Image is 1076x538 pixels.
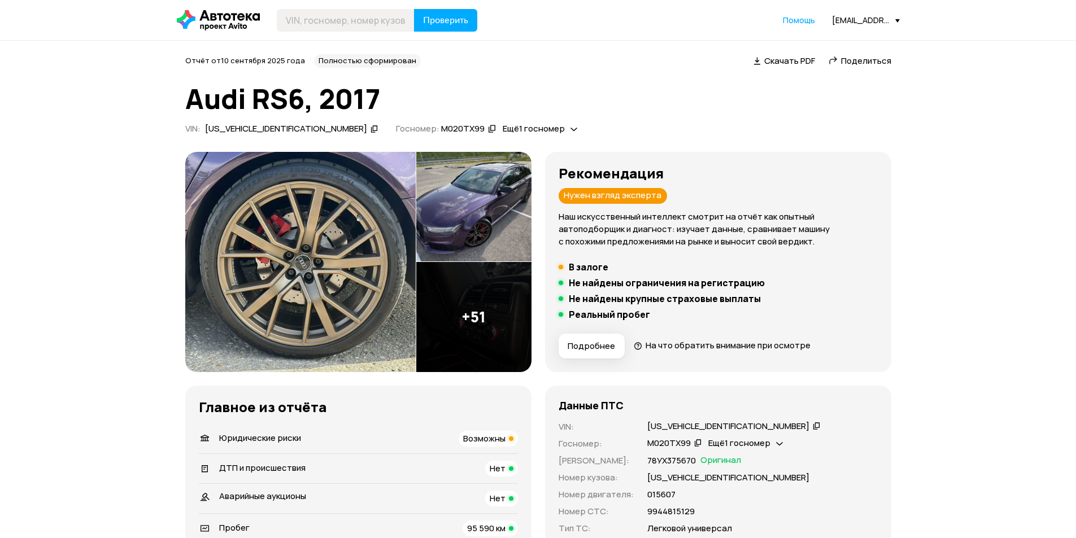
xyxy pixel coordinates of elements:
div: М020ТХ99 [647,438,691,449]
p: Номер СТС : [559,505,634,518]
span: Госномер: [396,123,439,134]
h5: Реальный пробег [569,309,650,320]
p: VIN : [559,421,634,433]
h3: Рекомендация [559,165,878,181]
h1: Audi RS6, 2017 [185,84,891,114]
div: Нужен взгляд эксперта [559,188,667,204]
span: Скачать PDF [764,55,815,67]
p: 78УХ375670 [647,454,696,467]
span: Оригинал [700,454,741,467]
span: Проверить [423,16,468,25]
span: Пробег [219,522,250,533]
p: Номер двигателя : [559,488,634,501]
h5: Не найдены ограничения на регистрацию [569,277,765,288]
p: Тип ТС : [559,522,634,535]
h5: В залоге [569,261,608,273]
button: Подробнее [559,334,625,358]
p: Госномер : [559,438,634,450]
div: Полностью сформирован [314,54,421,68]
span: 95 590 км [467,522,506,534]
span: Нет [490,462,506,474]
a: Помощь [783,15,815,26]
p: Номер кузова : [559,471,634,484]
div: [EMAIL_ADDRESS][DOMAIN_NAME] [832,15,900,25]
h5: Не найдены крупные страховые выплаты [569,293,761,304]
p: Наш искусственный интеллект смотрит на отчёт как опытный автоподборщик и диагност: изучает данные... [559,211,878,248]
a: Скачать PDF [753,55,815,67]
p: 9944815129 [647,505,695,518]
span: На что обратить внимание при осмотре [646,339,811,351]
p: Легковой универсал [647,522,732,535]
p: [US_VEHICLE_IDENTIFICATION_NUMBER] [647,471,809,484]
div: М020ТХ99 [441,123,485,135]
span: Юридические риски [219,432,301,444]
a: Поделиться [829,55,891,67]
span: Возможны [463,432,506,444]
span: Подробнее [568,340,615,352]
span: Помощь [783,15,815,25]
p: [PERSON_NAME] : [559,454,634,467]
h3: Главное из отчёта [199,399,518,415]
div: [US_VEHICLE_IDENTIFICATION_NUMBER] [205,123,367,135]
button: Проверить [414,9,477,32]
span: Нет [490,492,506,504]
p: 015607 [647,488,676,501]
span: Аварийные аукционы [219,490,306,502]
div: [US_VEHICLE_IDENTIFICATION_NUMBER] [647,421,809,432]
a: На что обратить внимание при осмотре [634,339,811,351]
span: Ещё 1 госномер [503,123,565,134]
span: ДТП и происшествия [219,462,306,474]
span: Отчёт от 10 сентября 2025 года [185,55,305,65]
span: Ещё 1 госномер [708,437,770,449]
h4: Данные ПТС [559,399,624,412]
input: VIN, госномер, номер кузова [277,9,415,32]
span: VIN : [185,123,201,134]
span: Поделиться [841,55,891,67]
